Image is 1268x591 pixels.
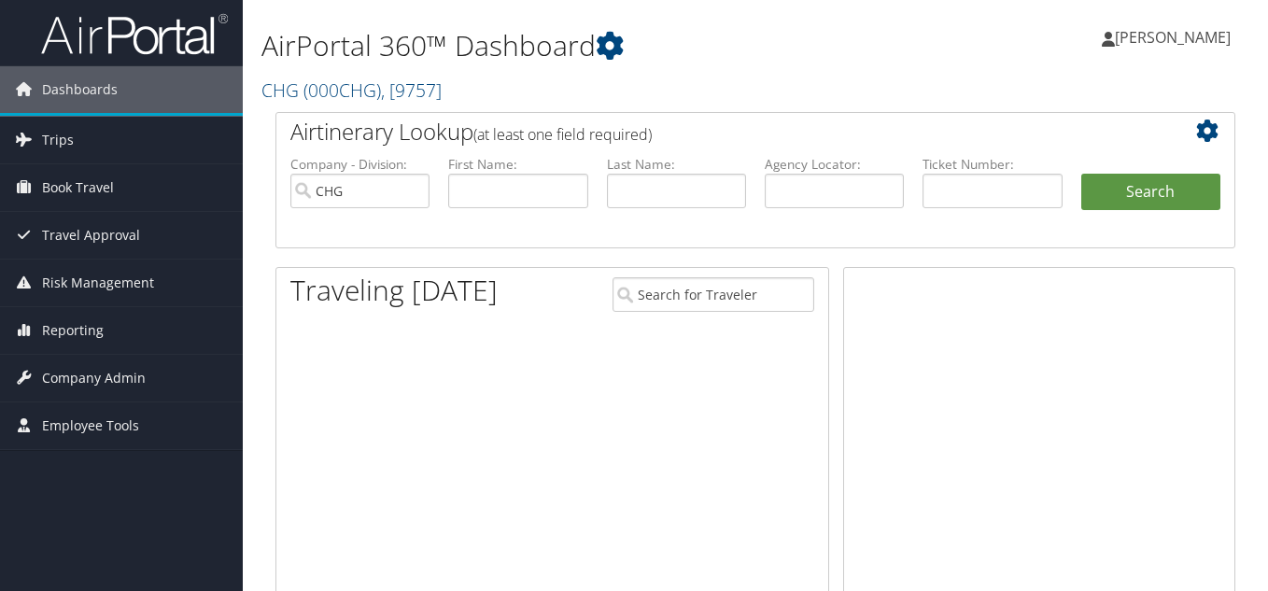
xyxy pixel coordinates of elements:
[1115,27,1231,48] span: [PERSON_NAME]
[290,155,430,174] label: Company - Division:
[923,155,1062,174] label: Ticket Number:
[290,271,498,310] h1: Traveling [DATE]
[41,12,228,56] img: airportal-logo.png
[1081,174,1220,211] button: Search
[42,117,74,163] span: Trips
[290,116,1141,148] h2: Airtinerary Lookup
[42,307,104,354] span: Reporting
[261,26,920,65] h1: AirPortal 360™ Dashboard
[473,124,652,145] span: (at least one field required)
[381,77,442,103] span: , [ 9757 ]
[1102,9,1249,65] a: [PERSON_NAME]
[765,155,904,174] label: Agency Locator:
[42,355,146,401] span: Company Admin
[261,77,442,103] a: CHG
[42,260,154,306] span: Risk Management
[42,66,118,113] span: Dashboards
[613,277,814,312] input: Search for Traveler
[42,212,140,259] span: Travel Approval
[42,164,114,211] span: Book Travel
[42,402,139,449] span: Employee Tools
[607,155,746,174] label: Last Name:
[448,155,587,174] label: First Name:
[303,77,381,103] span: ( 000CHG )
